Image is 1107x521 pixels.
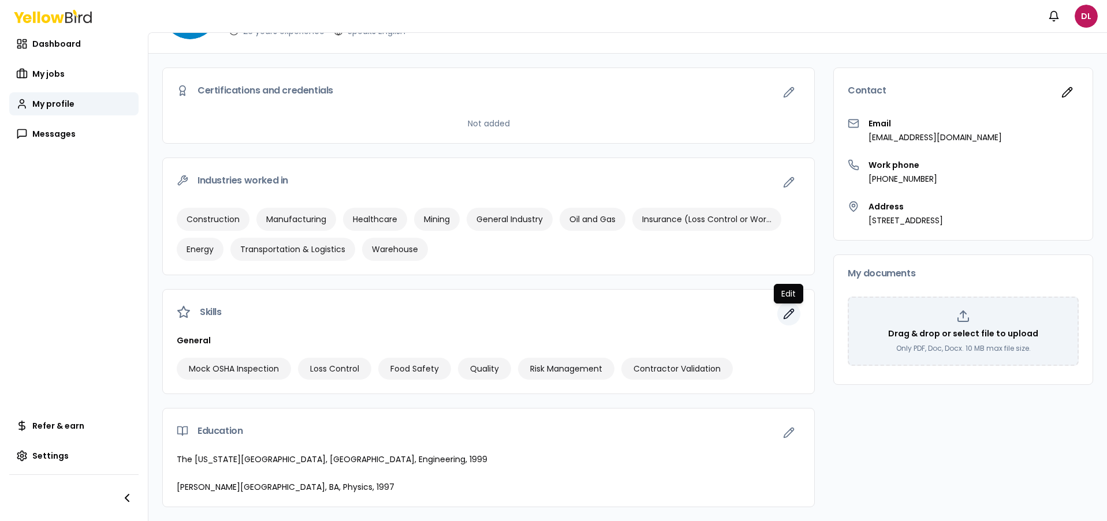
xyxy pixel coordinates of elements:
[266,213,326,225] span: Manufacturing
[9,92,139,115] a: My profile
[177,358,291,380] div: Mock OSHA Inspection
[848,297,1079,366] div: Drag & drop or select file to uploadOnly PDF, Doc, Docx. 10 MB max file size.
[240,243,345,255] span: Transportation & Logistics
[32,128,76,140] span: Messages
[187,243,214,255] span: Energy
[187,213,240,225] span: Construction
[632,208,781,231] div: Insurance (Loss Control or Workers Compensation)
[189,363,279,374] span: Mock OSHA Inspection
[390,363,439,374] span: Food Safety
[177,481,800,493] p: [PERSON_NAME][GEOGRAPHIC_DATA], BA, Physics, 1997
[9,414,139,437] a: Refer & earn
[530,363,602,374] span: Risk Management
[9,444,139,467] a: Settings
[467,208,553,231] div: General Industry
[177,335,800,346] h3: General
[9,62,139,85] a: My jobs
[177,453,800,465] p: The [US_STATE][GEOGRAPHIC_DATA], [GEOGRAPHIC_DATA], Engineering, 1999
[848,269,915,278] span: My documents
[869,215,943,226] p: [STREET_ADDRESS]
[256,208,336,231] div: Manufacturing
[781,288,796,299] p: Edit
[197,426,243,436] span: Education
[32,98,74,110] span: My profile
[310,363,359,374] span: Loss Control
[869,173,937,185] p: [PHONE_NUMBER]
[560,208,625,231] div: Oil and Gas
[633,363,721,374] span: Contractor Validation
[468,118,510,129] p: Not added
[569,213,616,225] span: Oil and Gas
[298,358,371,380] div: Loss Control
[32,450,69,462] span: Settings
[32,38,81,50] span: Dashboard
[642,213,771,225] span: Insurance (Loss Control or Workers Compensation)
[177,238,223,261] div: Energy
[888,328,1038,339] p: Drag & drop or select file to upload
[869,118,1002,129] h3: Email
[197,86,333,95] span: Certifications and credentials
[1075,5,1098,28] span: DL
[414,208,460,231] div: Mining
[32,420,84,432] span: Refer & earn
[177,208,249,231] div: Construction
[200,308,222,317] span: Skills
[424,213,450,225] span: Mining
[343,208,407,231] div: Healthcare
[9,32,139,55] a: Dashboard
[378,358,451,380] div: Food Safety
[9,122,139,145] a: Messages
[621,358,733,380] div: Contractor Validation
[476,213,543,225] span: General Industry
[518,358,614,380] div: Risk Management
[372,243,418,255] span: Warehouse
[869,132,1002,143] p: [EMAIL_ADDRESS][DOMAIN_NAME]
[353,213,397,225] span: Healthcare
[362,238,428,261] div: Warehouse
[869,159,937,171] h3: Work phone
[197,176,288,185] span: Industries worked in
[458,358,511,380] div: Quality
[230,238,355,261] div: Transportation & Logistics
[896,344,1031,353] p: Only PDF, Doc, Docx. 10 MB max file size.
[869,201,943,212] h3: Address
[470,363,499,374] span: Quality
[32,68,65,80] span: My jobs
[848,86,886,95] span: Contact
